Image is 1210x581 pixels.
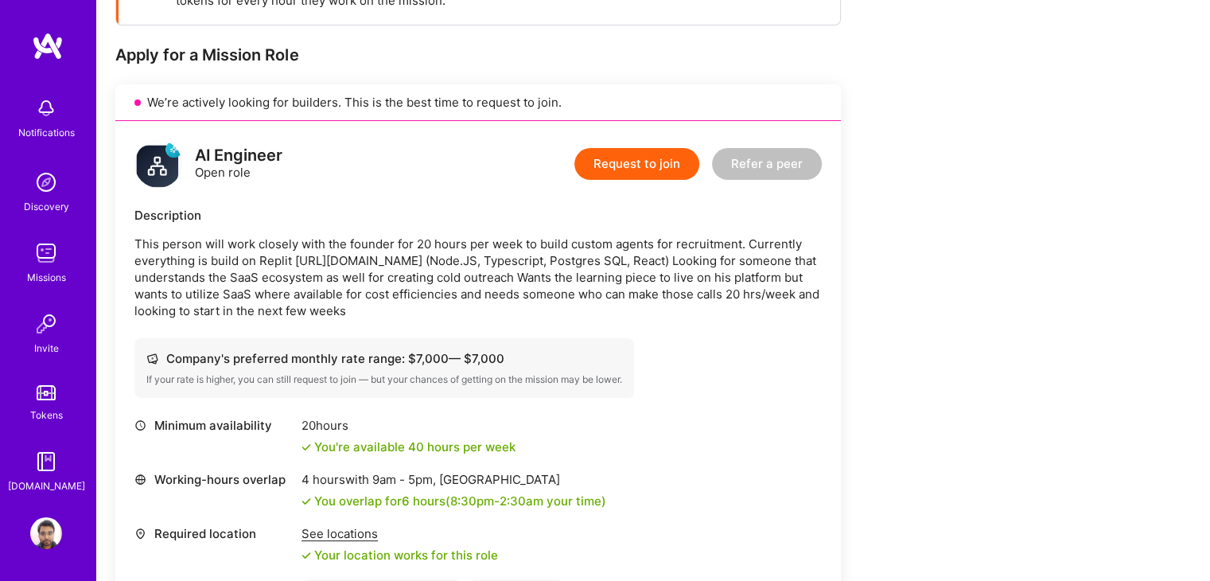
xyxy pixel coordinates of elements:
div: Working-hours overlap [134,471,294,488]
div: Your location works for this role [302,547,498,563]
img: tokens [37,385,56,400]
img: User Avatar [30,517,62,549]
div: Invite [34,340,59,357]
img: bell [30,92,62,124]
div: See locations [302,525,498,542]
div: You're available 40 hours per week [302,439,516,455]
div: Tokens [30,407,63,423]
div: Open role [195,147,282,181]
i: icon Cash [146,353,158,365]
div: Missions [27,269,66,286]
i: icon Check [302,443,311,452]
div: Discovery [24,198,69,215]
button: Refer a peer [712,148,822,180]
img: discovery [30,166,62,198]
i: icon Clock [134,419,146,431]
i: icon Check [302,551,311,560]
i: icon World [134,474,146,485]
div: Description [134,207,822,224]
img: Invite [30,308,62,340]
img: guide book [30,446,62,478]
div: You overlap for 6 hours ( your time) [314,493,606,509]
img: teamwork [30,237,62,269]
div: Company's preferred monthly rate range: $ 7,000 — $ 7,000 [146,350,622,367]
i: icon Check [302,497,311,506]
button: Request to join [574,148,699,180]
div: Notifications [18,124,75,141]
span: 8:30pm - 2:30am [450,493,543,509]
div: 4 hours with [GEOGRAPHIC_DATA] [302,471,606,488]
img: logo [134,140,182,188]
div: Required location [134,525,294,542]
img: logo [32,32,64,60]
a: User Avatar [26,517,66,549]
p: This person will work closely with the founder for 20 hours per week to build custom agents for r... [134,236,822,319]
span: 9am - 5pm , [369,472,439,487]
div: We’re actively looking for builders. This is the best time to request to join. [115,84,841,121]
div: 20 hours [302,417,516,434]
div: If your rate is higher, you can still request to join — but your chances of getting on the missio... [146,373,622,386]
div: Apply for a Mission Role [115,45,841,65]
i: icon Location [134,528,146,540]
div: AI Engineer [195,147,282,164]
div: Minimum availability [134,417,294,434]
div: [DOMAIN_NAME] [8,478,85,494]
